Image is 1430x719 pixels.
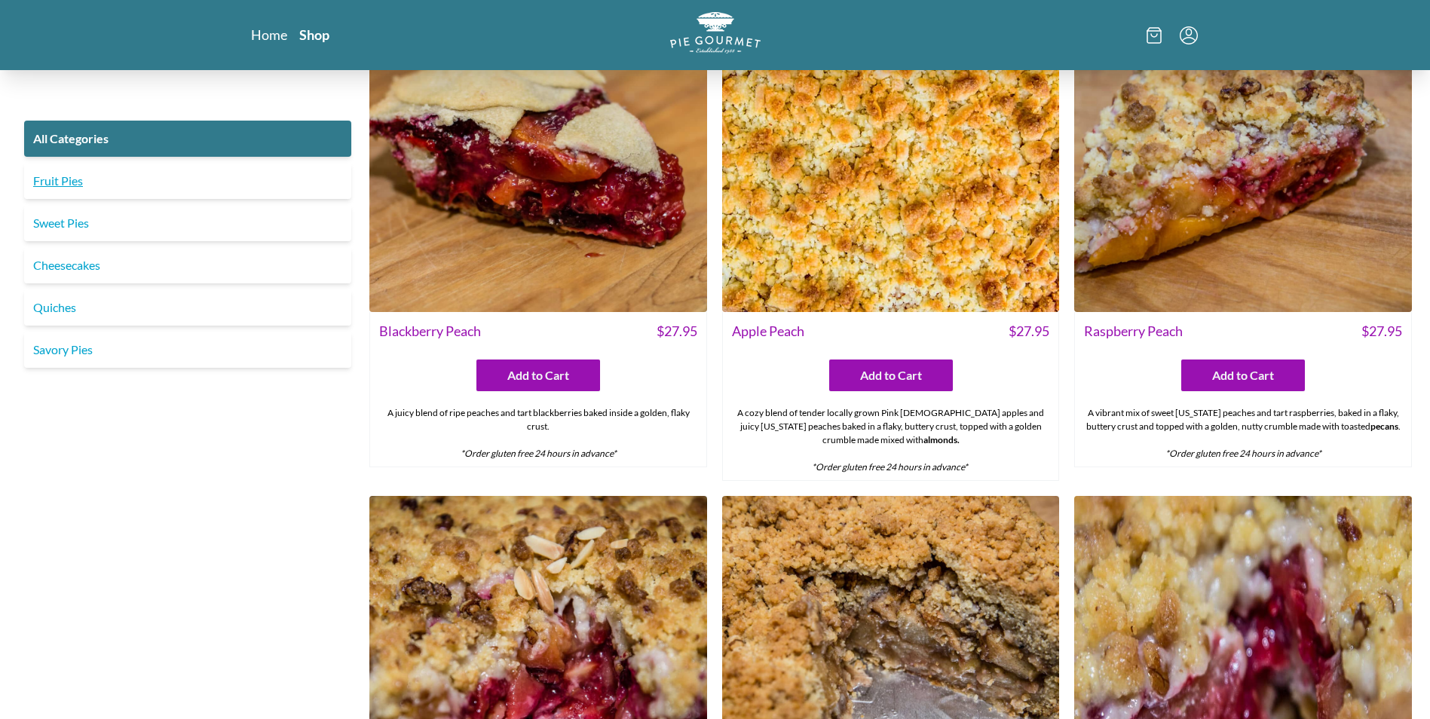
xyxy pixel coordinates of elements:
[860,366,922,384] span: Add to Cart
[1009,321,1049,341] span: $ 27.95
[732,321,804,341] span: Apple Peach
[379,321,481,341] span: Blackberry Peach
[923,434,960,445] strong: almonds.
[1180,26,1198,44] button: Menu
[1361,321,1402,341] span: $ 27.95
[723,400,1059,480] div: A cozy blend of tender locally grown Pink [DEMOGRAPHIC_DATA] apples and juicy [US_STATE] peaches ...
[1084,321,1183,341] span: Raspberry Peach
[24,121,351,157] a: All Categories
[1370,421,1398,432] strong: pecans
[670,12,761,54] img: logo
[1165,448,1321,459] em: *Order gluten free 24 hours in advance*
[812,461,968,473] em: *Order gluten free 24 hours in advance*
[461,448,617,459] em: *Order gluten free 24 hours in advance*
[24,247,351,283] a: Cheesecakes
[251,26,287,44] a: Home
[24,289,351,326] a: Quiches
[1212,366,1274,384] span: Add to Cart
[24,332,351,368] a: Savory Pies
[507,366,569,384] span: Add to Cart
[299,26,329,44] a: Shop
[657,321,697,341] span: $ 27.95
[1075,400,1411,467] div: A vibrant mix of sweet [US_STATE] peaches and tart raspberries, baked in a flaky, buttery crust a...
[370,400,706,467] div: A juicy blend of ripe peaches and tart blackberries baked inside a golden, flaky crust.
[476,359,600,391] button: Add to Cart
[670,12,761,58] a: Logo
[24,205,351,241] a: Sweet Pies
[1181,359,1305,391] button: Add to Cart
[24,163,351,199] a: Fruit Pies
[829,359,953,391] button: Add to Cart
